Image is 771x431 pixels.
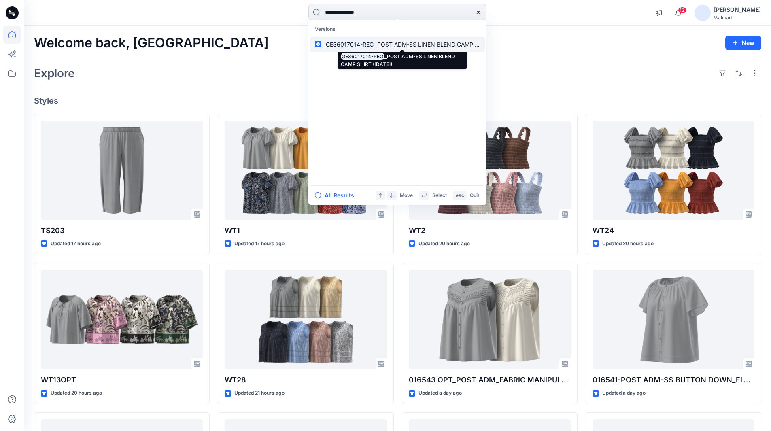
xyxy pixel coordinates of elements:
p: WT24 [593,225,754,236]
a: WT28 [225,270,387,370]
p: WT28 [225,374,387,386]
p: Updated 20 hours ago [51,389,102,397]
button: New [725,36,761,50]
p: WT13OPT [41,374,203,386]
h2: Welcome back, [GEOGRAPHIC_DATA] [34,36,269,51]
p: Updated 17 hours ago [234,240,285,248]
p: Versions [310,22,485,37]
p: Updated a day ago [418,389,462,397]
a: GE36017014-REG_POST ADM-SS LINEN BLEND CAMP SHIRT ([DATE]) [310,37,485,52]
img: avatar [695,5,711,21]
button: All Results [315,191,359,200]
a: WT24 [593,121,754,221]
p: Updated 20 hours ago [418,240,470,248]
p: 016543 OPT_POST ADM_FABRIC MANIPULATED SHELL [409,374,571,386]
a: 016541-POST ADM-SS BUTTON DOWN_FLT012 [593,270,754,370]
mark: GE36017014-REG [325,40,375,49]
p: Select [432,191,447,200]
p: Move [400,191,413,200]
p: Updated 20 hours ago [602,240,654,248]
h4: Styles [34,96,761,106]
h2: Explore [34,67,75,80]
p: Quit [470,191,479,200]
p: esc [456,191,464,200]
p: 016541-POST ADM-SS BUTTON DOWN_FLT012 [593,374,754,386]
p: Updated 21 hours ago [234,389,285,397]
p: Updated 17 hours ago [51,240,101,248]
span: 12 [678,7,687,13]
span: _POST ADM-SS LINEN BLEND CAMP SHIRT ([DATE]) [375,41,515,48]
p: Updated a day ago [602,389,646,397]
a: WT1 [225,121,387,221]
p: WT1 [225,225,387,236]
p: TS203 [41,225,203,236]
p: WT2 [409,225,571,236]
a: 016543 OPT_POST ADM_FABRIC MANIPULATED SHELL [409,270,571,370]
a: TS203 [41,121,203,221]
div: Walmart [714,15,761,21]
a: WT2 [409,121,571,221]
div: [PERSON_NAME] [714,5,761,15]
a: WT13OPT [41,270,203,370]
